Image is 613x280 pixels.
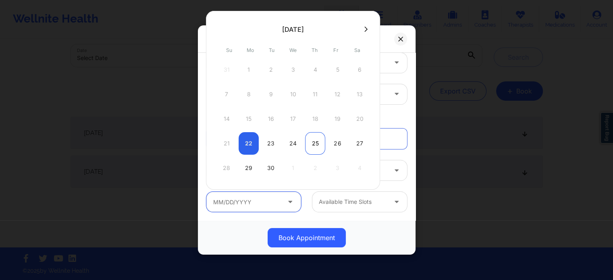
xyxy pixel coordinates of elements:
abbr: Tuesday [269,47,274,53]
div: Thu Sep 25 2025 [305,132,325,155]
abbr: Saturday [354,47,360,53]
div: Sat Sep 27 2025 [349,132,370,155]
div: america/new_york [319,84,387,104]
div: Appointment information: [201,115,413,123]
div: Initial Therapy Session (60 minutes) [213,160,387,180]
abbr: Sunday [226,47,232,53]
abbr: Monday [247,47,254,53]
div: Fri Sep 26 2025 [327,132,347,155]
div: Tue Sep 30 2025 [261,157,281,179]
a: Recurring [312,129,407,149]
div: Wed Sep 24 2025 [283,132,303,155]
div: [US_STATE] [319,53,387,73]
button: Book Appointment [268,228,346,247]
abbr: Thursday [312,47,318,53]
abbr: Wednesday [289,47,297,53]
div: [DATE] [282,25,304,33]
div: Tue Sep 23 2025 [261,132,281,155]
abbr: Friday [333,47,338,53]
div: Mon Sep 29 2025 [239,157,259,179]
input: MM/DD/YYYY [206,192,301,212]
